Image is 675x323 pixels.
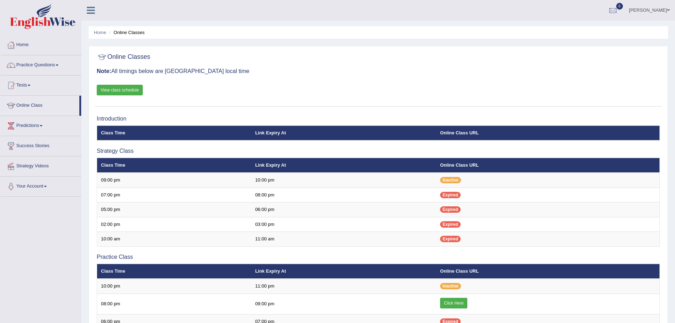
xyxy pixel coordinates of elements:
span: Inactive [440,177,461,183]
h2: Online Classes [97,52,150,62]
td: 09:00 pm [97,173,252,188]
span: Expired [440,206,461,213]
td: 06:00 pm [251,202,436,217]
h3: All timings below are [GEOGRAPHIC_DATA] local time [97,68,660,74]
th: Online Class URL [436,158,659,173]
span: 6 [616,3,623,10]
th: Link Expiry At [251,126,436,140]
th: Class Time [97,158,252,173]
td: 10:00 pm [251,173,436,188]
th: Class Time [97,264,252,279]
span: Expired [440,221,461,228]
td: 10:00 pm [97,279,252,294]
b: Note: [97,68,111,74]
td: 11:00 am [251,232,436,247]
h3: Introduction [97,116,660,122]
th: Online Class URL [436,264,659,279]
td: 10:00 am [97,232,252,247]
li: Online Classes [107,29,145,36]
span: Inactive [440,283,461,289]
h3: Practice Class [97,254,660,260]
a: View class schedule [97,85,143,95]
a: Practice Questions [0,55,81,73]
td: 09:00 pm [251,294,436,314]
th: Link Expiry At [251,158,436,173]
a: Strategy Videos [0,156,81,174]
th: Class Time [97,126,252,140]
td: 02:00 pm [97,217,252,232]
td: 08:00 pm [251,188,436,202]
span: Expired [440,236,461,242]
a: Click Here [440,298,467,308]
a: Success Stories [0,136,81,154]
th: Link Expiry At [251,264,436,279]
td: 03:00 pm [251,217,436,232]
a: Home [94,30,106,35]
a: Your Account [0,177,81,194]
td: 08:00 pm [97,294,252,314]
a: Online Class [0,96,79,113]
th: Online Class URL [436,126,659,140]
a: Predictions [0,116,81,134]
a: Home [0,35,81,53]
h3: Strategy Class [97,148,660,154]
span: Expired [440,192,461,198]
td: 11:00 pm [251,279,436,294]
td: 07:00 pm [97,188,252,202]
a: Tests [0,76,81,93]
td: 05:00 pm [97,202,252,217]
